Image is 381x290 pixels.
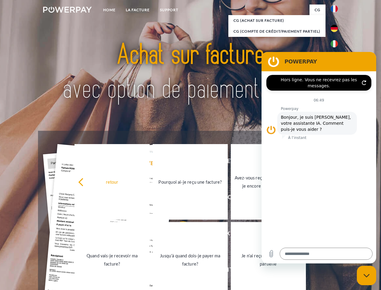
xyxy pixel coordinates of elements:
[310,5,325,15] a: CG
[331,25,338,32] img: de
[78,178,146,186] div: retour
[156,252,224,268] div: Jusqu'à quand dois-je payer ma facture?
[234,252,302,268] div: Je n'ai reçu qu'une livraison partielle
[234,174,302,190] div: Avez-vous reçu mes paiements, ai-je encore un solde ouvert?
[155,5,183,15] a: Support
[228,26,325,37] a: CG (Compte de crédit/paiement partiel)
[357,266,376,285] iframe: Bouton de lancement de la fenêtre de messagerie, conversation en cours
[331,40,338,47] img: it
[98,5,121,15] a: Home
[231,144,306,220] a: Avez-vous reçu mes paiements, ai-je encore un solde ouvert?
[121,5,155,15] a: LA FACTURE
[228,15,325,26] a: CG (achat sur facture)
[331,5,338,12] img: fr
[43,7,92,13] img: logo-powerpay-white.svg
[78,252,146,268] div: Quand vais-je recevoir ma facture?
[262,52,376,263] iframe: Fenêtre de messagerie
[58,29,323,116] img: title-powerpay_fr.svg
[156,178,224,186] div: Pourquoi ai-je reçu une facture?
